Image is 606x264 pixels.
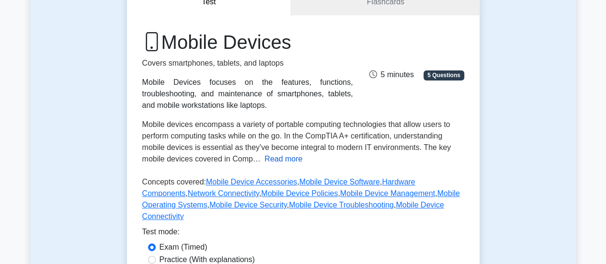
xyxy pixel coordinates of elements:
[209,201,287,209] a: Mobile Device Security
[423,70,464,80] span: 5 Questions
[142,31,353,54] h1: Mobile Devices
[264,153,302,165] button: Read more
[142,226,464,241] div: Test mode:
[142,120,451,163] span: Mobile devices encompass a variety of portable computing technologies that allow users to perform...
[206,178,297,186] a: Mobile Device Accessories
[289,201,394,209] a: Mobile Device Troubleshooting
[261,189,338,197] a: Mobile Device Policies
[142,77,353,111] div: Mobile Devices focuses on the features, functions, troubleshooting, and maintenance of smartphone...
[142,176,464,226] p: Concepts covered: , , , , , , , , ,
[299,178,380,186] a: Mobile Device Software
[160,241,207,253] label: Exam (Timed)
[340,189,435,197] a: Mobile Device Management
[369,70,413,79] span: 5 minutes
[142,57,353,69] p: Covers smartphones, tablets, and laptops
[188,189,259,197] a: Network Connectivity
